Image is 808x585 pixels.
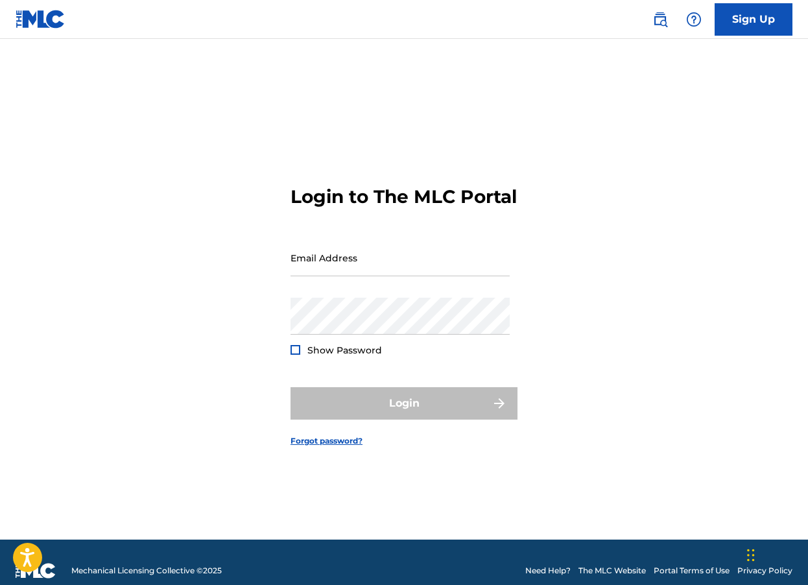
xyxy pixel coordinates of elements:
a: Forgot password? [291,435,362,447]
a: Need Help? [525,565,571,577]
div: Drag [747,536,755,575]
div: Help [681,6,707,32]
a: Public Search [647,6,673,32]
span: Mechanical Licensing Collective © 2025 [71,565,222,577]
h3: Login to The MLC Portal [291,185,517,208]
img: search [652,12,668,27]
a: Portal Terms of Use [654,565,730,577]
span: Show Password [307,344,382,356]
a: The MLC Website [578,565,646,577]
img: help [686,12,702,27]
a: Privacy Policy [737,565,792,577]
a: Sign Up [715,3,792,36]
img: MLC Logo [16,10,65,29]
iframe: Chat Widget [743,523,808,585]
img: logo [16,563,56,579]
